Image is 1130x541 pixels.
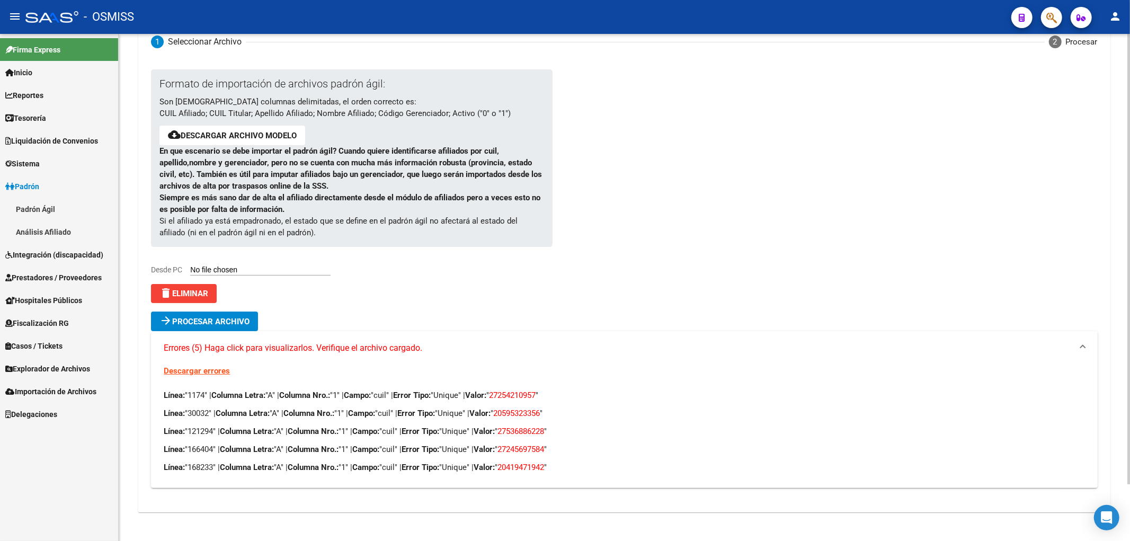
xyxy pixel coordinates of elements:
strong: Error Tipo: [402,427,439,436]
strong: Valor: [469,409,491,418]
strong: En que escenario se debe importar el padrón ágil? Cuando quiere identificarse afiliados por cuil,... [159,146,542,191]
mat-expansion-panel-header: Errores (5) Haga click para visualizarlos. Verifique el archivo cargado. [151,331,1097,365]
div: Procesar [1066,36,1098,48]
strong: Valor: [474,463,495,472]
p: Son [DEMOGRAPHIC_DATA] columnas delimitadas, el orden correcto es: CUIL Afiliado; CUIL Titular; A... [159,96,544,119]
span: - OSMISS [84,5,134,29]
strong: Valor: [474,445,495,454]
span: Casos / Tickets [5,340,63,352]
p: "121294" | "A" | "1" | "cuil" | "Unique" | " " [164,425,1084,437]
strong: Error Tipo: [402,463,439,472]
span: Explorador de Archivos [5,363,90,375]
div: Open Intercom Messenger [1094,505,1119,530]
span: Reportes [5,90,43,101]
strong: Valor: [474,427,495,436]
strong: Error Tipo: [402,445,439,454]
strong: Campo: [352,463,379,472]
strong: Línea: [164,409,185,418]
mat-icon: cloud_download [168,128,181,141]
a: Descargar errores [164,366,230,376]
span: Importación de Archivos [5,386,96,397]
mat-icon: arrow_forward [159,314,172,327]
span: 2 [1053,36,1057,48]
span: Hospitales Públicos [5,295,82,306]
strong: Columna Letra: [220,427,274,436]
p: "168233" | "A" | "1" | "cuil" | "Unique" | " " [164,462,1084,473]
strong: Valor: [465,391,486,400]
mat-icon: person [1109,10,1122,23]
span: Eliminar [159,289,208,298]
strong: Error Tipo: [397,409,435,418]
strong: Columna Nro.: [288,427,339,436]
span: Delegaciones [5,409,57,420]
span: Padrón [5,181,39,192]
strong: Línea: [164,463,185,472]
span: Tesorería [5,112,46,124]
span: Firma Express [5,44,60,56]
strong: Campo: [352,427,379,436]
div: Seleccionar Archivo [168,36,242,48]
span: Prestadores / Proveedores [5,272,102,283]
strong: Línea: [164,445,185,454]
p: "166404" | "A" | "1" | "cuil" | "Unique" | " " [164,444,1084,455]
strong: Columna Nro.: [288,463,339,472]
span: 27536886228 [497,427,544,436]
strong: Línea: [164,391,185,400]
span: Errores (5) Haga click para visualizarlos. Verifique el archivo cargado. [164,342,422,354]
strong: Línea: [164,427,185,436]
span: 20595323356 [493,409,540,418]
span: Procesar archivo [172,317,250,326]
p: Formato de importación de archivos padrón ágil: [159,78,544,90]
div: Si el afiliado ya está empadronado, el estado que se define en el padrón ágil no afectará al esta... [151,69,553,247]
span: Desde PC [151,265,182,274]
span: 27254210957 [489,391,536,400]
strong: Columna Letra: [211,391,265,400]
span: Liquidación de Convenios [5,135,98,147]
strong: Campo: [344,391,371,400]
strong: Columna Nro.: [279,391,330,400]
span: 20419471942 [497,463,544,472]
span: Integración (discapacidad) [5,249,103,261]
span: 1 [155,36,159,48]
strong: Siempre es más sano dar de alta el afiliado directamente desde el módulo de afiliados pero a vece... [159,193,540,214]
p: "1174" | "A" | "1" | "cuil" | "Unique" | " " [164,389,1084,401]
a: Descargar archivo modelo [181,131,297,140]
span: Fiscalización RG [5,317,69,329]
span: 27245697584 [497,445,544,454]
p: "30032" | "A" | "1" | "cuil" | "Unique" | " " [164,407,1084,419]
strong: Error Tipo: [393,391,431,400]
strong: Columna Nro.: [288,445,339,454]
mat-icon: menu [8,10,21,23]
mat-icon: delete [159,287,172,299]
span: Sistema [5,158,40,170]
input: Desde PC [190,265,331,276]
div: Errores (5) Haga click para visualizarlos. Verifique el archivo cargado. [151,365,1097,488]
strong: Campo: [352,445,379,454]
button: Procesar archivo [151,312,258,331]
strong: Columna Letra: [216,409,270,418]
strong: Columna Letra: [220,463,274,472]
span: Inicio [5,67,32,78]
strong: Campo: [348,409,375,418]
button: Descargar archivo modelo [159,126,305,145]
button: Eliminar [151,284,217,303]
strong: Columna Letra: [220,445,274,454]
strong: Columna Nro.: [283,409,334,418]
